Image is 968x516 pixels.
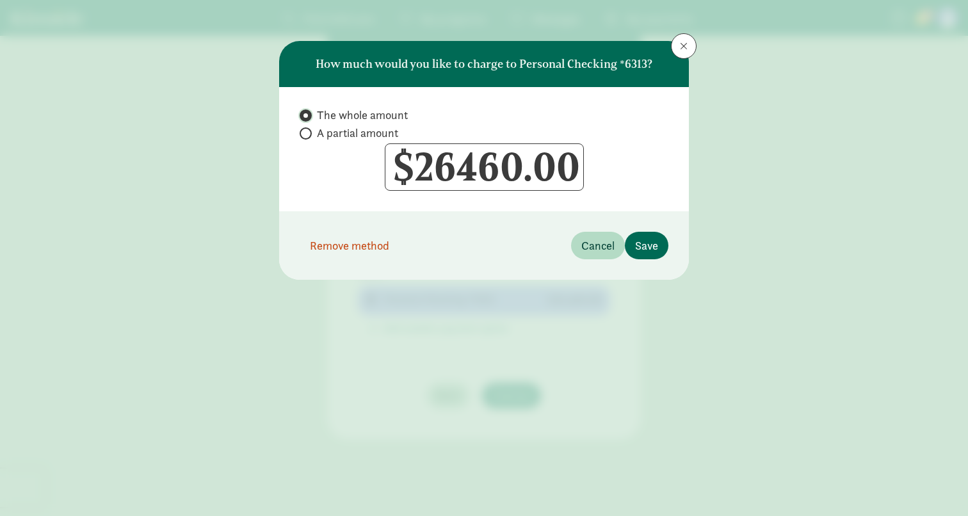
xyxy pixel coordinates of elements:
span: Save [635,237,658,254]
span: The whole amount [317,108,408,123]
span: Cancel [581,237,615,254]
button: Save [625,232,668,259]
span: Remove method [310,237,389,254]
h6: How much would you like to charge to Personal Checking *6313? [316,58,652,70]
button: Cancel [571,232,625,259]
button: Remove method [300,232,399,259]
span: A partial amount [317,125,398,141]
